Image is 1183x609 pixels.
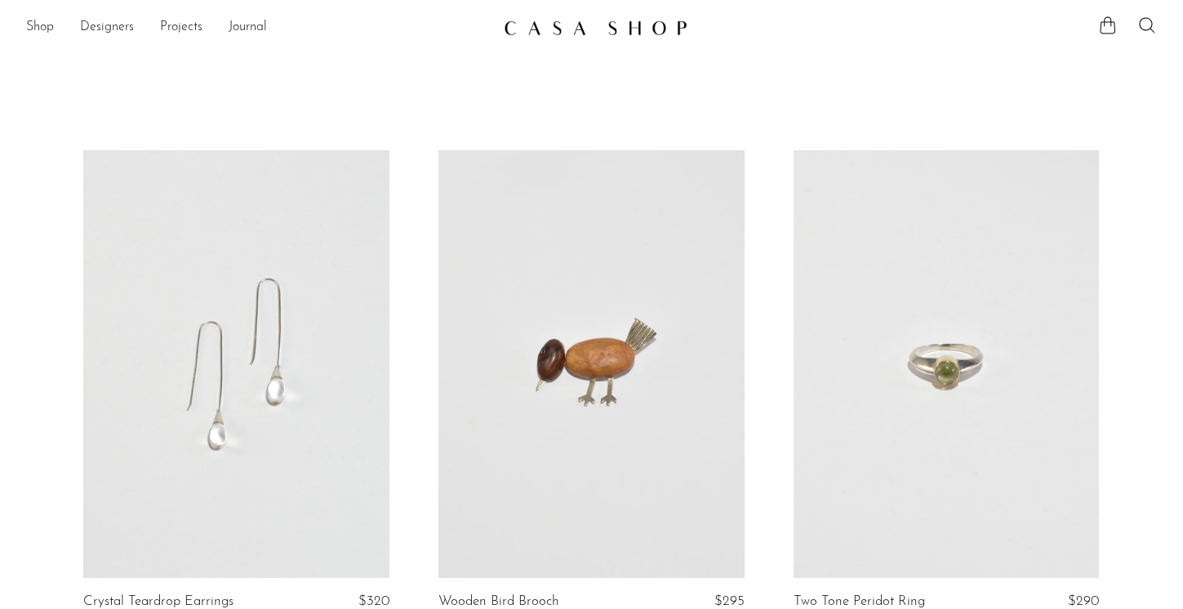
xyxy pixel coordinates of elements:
a: Two Tone Peridot Ring [794,594,925,609]
a: Shop [26,17,54,38]
ul: NEW HEADER MENU [26,14,491,42]
span: $320 [358,594,389,608]
a: Wooden Bird Brooch [438,594,559,609]
nav: Desktop navigation [26,14,491,42]
a: Journal [229,17,267,38]
a: Designers [80,17,134,38]
a: Projects [160,17,202,38]
a: Crystal Teardrop Earrings [83,594,233,609]
span: $295 [714,594,745,608]
span: $290 [1068,594,1099,608]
